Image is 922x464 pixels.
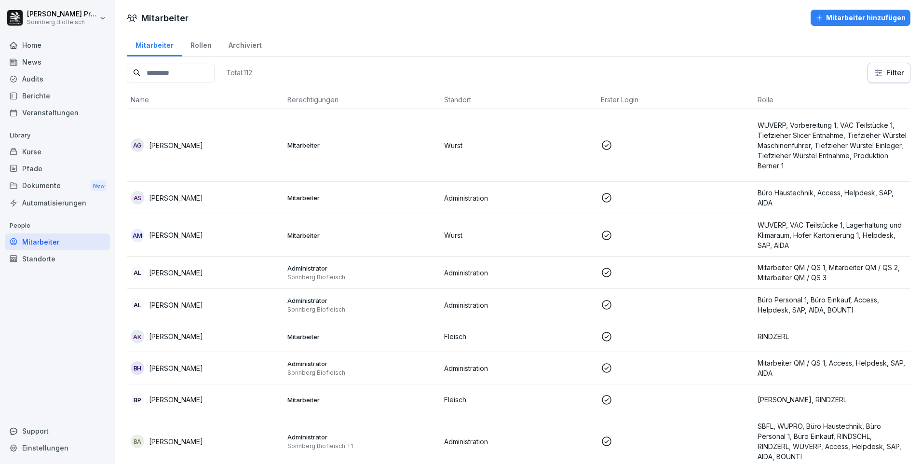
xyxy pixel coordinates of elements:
p: Fleisch [444,331,593,341]
p: [PERSON_NAME] [149,395,203,405]
a: Kurse [5,143,110,160]
p: Büro Personal 1, Büro Einkauf, Access, Helpdesk, SAP, AIDA, BOUNTI [758,295,907,315]
a: DokumenteNew [5,177,110,195]
a: Rollen [182,32,220,56]
p: WUVERP, Vorbereitung 1, VAC Teilstücke 1, Tiefzieher Slicer Entnahme, Tiefzieher Würstel Maschine... [758,120,907,171]
div: Filter [874,68,904,78]
p: Administration [444,268,593,278]
p: Sonnberg Biofleisch +1 [287,442,436,450]
p: Fleisch [444,395,593,405]
p: Wurst [444,140,593,150]
p: Mitarbeiter [287,396,436,404]
a: Mitarbeiter [127,32,182,56]
p: Administration [444,437,593,447]
p: Administrator [287,433,436,441]
p: Administration [444,300,593,310]
div: New [91,180,107,191]
p: Administration [444,363,593,373]
p: Mitarbeiter [287,231,436,240]
h1: Mitarbeiter [141,12,189,25]
p: Administrator [287,359,436,368]
p: [PERSON_NAME], RINDZERL [758,395,907,405]
p: [PERSON_NAME] [149,193,203,203]
a: Audits [5,70,110,87]
div: Dokumente [5,177,110,195]
th: Berechtigungen [284,91,440,109]
p: Library [5,128,110,143]
th: Name [127,91,284,109]
div: BH [131,361,144,375]
p: Administrator [287,296,436,305]
p: [PERSON_NAME] [149,140,203,150]
div: Mitarbeiter hinzufügen [815,13,906,23]
a: Berichte [5,87,110,104]
p: [PERSON_NAME] [149,230,203,240]
a: Mitarbeiter [5,233,110,250]
p: Sonnberg Biofleisch [287,273,436,281]
div: AL [131,266,144,279]
div: AL [131,298,144,312]
p: Mitarbeiter QM / QS 1, Access, Helpdesk, SAP, AIDA [758,358,907,378]
p: Mitarbeiter [287,141,436,150]
th: Erster Login [597,91,754,109]
th: Standort [440,91,597,109]
a: Archiviert [220,32,270,56]
p: [PERSON_NAME] [149,363,203,373]
div: Support [5,423,110,439]
a: Standorte [5,250,110,267]
p: Wurst [444,230,593,240]
p: [PERSON_NAME] [149,300,203,310]
button: Mitarbeiter hinzufügen [811,10,910,26]
p: People [5,218,110,233]
p: SBFL, WUPRO, Büro Haustechnik, Büro Personal 1, Büro Einkauf, RINDSCHL, RINDZERL, WUVERP, Access,... [758,421,907,462]
p: Administration [444,193,593,203]
a: Automatisierungen [5,194,110,211]
p: Sonnberg Biofleisch [287,306,436,314]
p: Administrator [287,264,436,273]
p: Sonnberg Biofleisch [287,369,436,377]
a: Einstellungen [5,439,110,456]
div: AK [131,330,144,343]
div: AG [131,138,144,152]
p: [PERSON_NAME] [149,437,203,447]
div: AS [131,191,144,205]
p: Mitarbeiter [287,332,436,341]
p: Büro Haustechnik, Access, Helpdesk, SAP, AIDA [758,188,907,208]
th: Rolle [754,91,910,109]
a: Pfade [5,160,110,177]
a: Home [5,37,110,54]
p: [PERSON_NAME] Preßlauer [27,10,97,18]
a: Veranstaltungen [5,104,110,121]
p: Sonnberg Biofleisch [27,19,97,26]
p: [PERSON_NAME] [149,331,203,341]
div: BP [131,393,144,407]
p: WUVERP, VAC Teilstücke 1, Lagerhaltung und Klimaraum, Hofer Kartonierung 1, Helpdesk, SAP, AIDA [758,220,907,250]
p: Mitarbeiter [287,193,436,202]
button: Filter [868,63,910,82]
p: [PERSON_NAME] [149,268,203,278]
a: News [5,54,110,70]
div: AM [131,229,144,242]
p: RINDZERL [758,331,907,341]
div: BA [131,435,144,448]
p: Total: 112 [226,68,252,77]
p: Mitarbeiter QM / QS 1, Mitarbeiter QM / QS 2, Mitarbeiter QM / QS 3 [758,262,907,283]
